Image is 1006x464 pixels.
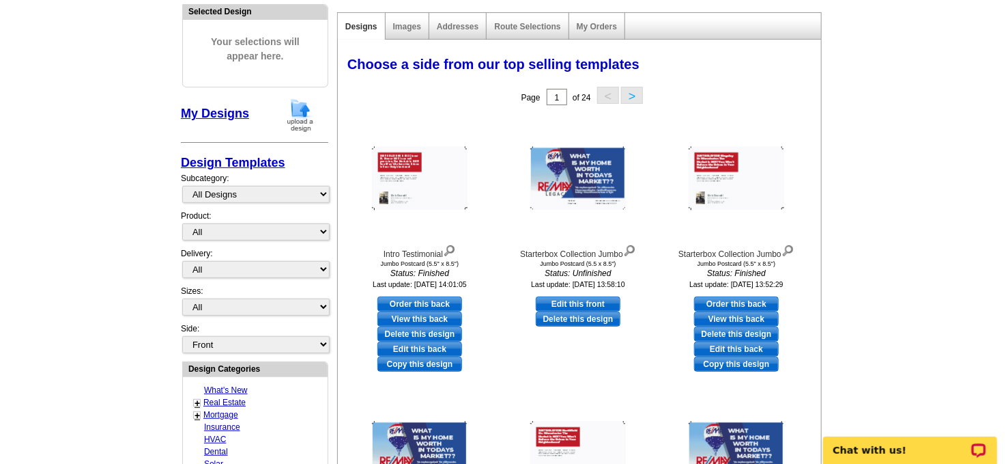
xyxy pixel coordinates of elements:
[204,447,228,456] a: Dental
[494,22,560,31] a: Route Selections
[204,435,226,444] a: HVAC
[694,342,779,357] a: edit this design
[203,398,246,407] a: Real Estate
[623,242,636,257] img: view design details
[345,22,377,31] a: Designs
[536,297,620,312] a: use this design
[443,242,456,257] img: view design details
[372,147,468,210] img: Intro Testimonial
[661,267,811,279] i: Status: Finished
[377,342,462,357] a: edit this design
[195,410,200,421] a: +
[183,362,328,375] div: Design Categories
[345,267,495,279] i: Status: Finished
[531,280,625,288] small: Last update: [DATE] 13:58:10
[694,297,779,312] a: use this design
[181,285,328,323] div: Sizes:
[661,260,811,267] div: Jumbo Postcard (5.5" x 8.5")
[503,267,653,279] i: Status: Unfinished
[377,297,462,312] a: use this design
[393,22,421,31] a: Images
[521,93,541,103] span: Page
[181,210,328,247] div: Product:
[195,398,200,409] a: +
[181,156,285,169] a: Design Templates
[503,260,653,267] div: Jumbo Postcard (5.5 x 8.5")
[573,93,591,103] span: of 24
[347,57,639,72] span: Choose a side from our top selling templates
[661,242,811,260] div: Starterbox Collection Jumbo
[377,312,462,327] a: View this back
[283,98,318,133] img: upload-design
[503,242,653,260] div: Starterbox Collection Jumbo
[530,147,626,210] img: Starterbox Collection Jumbo
[814,421,1006,464] iframe: LiveChat chat widget
[377,357,462,372] a: Copy this design
[204,422,240,432] a: Insurance
[181,323,328,355] div: Side:
[181,247,328,285] div: Delivery:
[377,327,462,342] a: Delete this design
[204,385,248,395] a: What's New
[577,22,617,31] a: My Orders
[621,87,643,104] button: >
[345,242,495,260] div: Intro Testimonial
[536,312,620,327] a: Delete this design
[345,260,495,267] div: Jumbo Postcard (5.5" x 8.5")
[181,107,249,120] a: My Designs
[694,312,779,327] a: View this back
[694,357,779,372] a: Copy this design
[373,280,467,288] small: Last update: [DATE] 14:01:05
[694,327,779,342] a: Delete this design
[597,87,619,104] button: <
[181,172,328,210] div: Subcategory:
[689,147,784,210] img: Starterbox Collection Jumbo
[193,21,317,77] span: Your selections will appear here.
[437,22,478,31] a: Addresses
[203,410,238,420] a: Mortgage
[689,280,784,288] small: Last update: [DATE] 13:52:29
[183,5,328,18] div: Selected Design
[781,242,794,257] img: view design details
